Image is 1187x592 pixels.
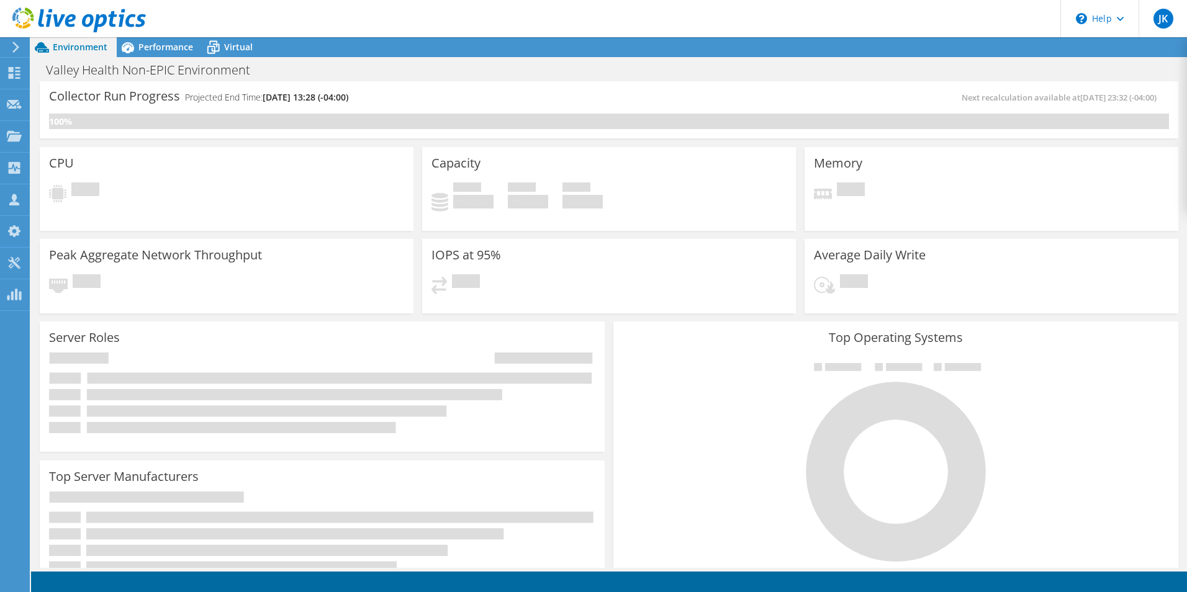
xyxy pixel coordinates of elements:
[508,182,536,195] span: Free
[431,156,481,170] h3: Capacity
[453,182,481,195] span: Used
[40,63,269,77] h1: Valley Health Non-EPIC Environment
[562,195,603,209] h4: 0 GiB
[1080,92,1157,103] span: [DATE] 23:32 (-04:00)
[53,41,107,53] span: Environment
[962,92,1163,103] span: Next recalculation available at
[71,182,99,199] span: Pending
[185,91,348,104] h4: Projected End Time:
[431,248,501,262] h3: IOPS at 95%
[814,156,862,170] h3: Memory
[837,182,865,199] span: Pending
[49,470,199,483] h3: Top Server Manufacturers
[263,91,348,103] span: [DATE] 13:28 (-04:00)
[840,274,868,291] span: Pending
[623,331,1169,344] h3: Top Operating Systems
[1076,13,1087,24] svg: \n
[814,248,926,262] h3: Average Daily Write
[49,331,120,344] h3: Server Roles
[73,274,101,291] span: Pending
[562,182,590,195] span: Total
[1153,9,1173,29] span: JK
[224,41,253,53] span: Virtual
[452,274,480,291] span: Pending
[508,195,548,209] h4: 0 GiB
[49,248,262,262] h3: Peak Aggregate Network Throughput
[49,156,74,170] h3: CPU
[453,195,494,209] h4: 0 GiB
[138,41,193,53] span: Performance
